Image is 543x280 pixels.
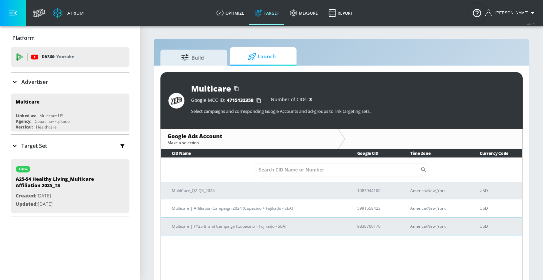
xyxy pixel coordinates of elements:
[35,119,70,124] div: Copacino+Fujikado
[53,8,84,18] a: Atrium
[172,205,341,212] p: Multicare | Affiliation Campaign 2024 (Copacino + Fujikado - SEA)
[271,97,312,104] div: Number of CIDs:
[493,11,528,15] span: login as: maria.guzman@zefr.com
[11,29,129,47] div: Platform
[39,113,63,119] div: Multicare US
[11,73,129,91] div: Advertiser
[161,129,338,149] div: Google Ads AccountMake a selection
[480,205,517,212] p: USD
[236,49,287,65] span: Launch
[249,1,285,25] a: Target
[11,94,129,132] div: MulticareLinked as:Multicare USAgency:Copacino+FujikadoVertical:Healthcare
[254,163,420,176] input: Search CID Name or Number
[410,223,464,230] p: America/New_York
[172,223,341,230] p: Multicare | FY25 Brand Campaign (Copacino + Fujikado - SEA)
[16,113,36,119] div: Linked as:
[167,50,218,66] span: Build
[16,200,109,208] p: [DATE]
[191,97,264,104] div: Google MCC ID:
[19,167,28,171] div: active
[347,149,400,157] th: Google CID
[480,187,517,194] p: USD
[161,149,347,157] th: CID Name
[357,205,394,212] p: 5991558423
[469,149,522,157] th: Currency Code
[172,187,341,194] p: MultiCare_Q2-Q3_2024
[11,159,129,213] div: activeA25-54 Healthy Living_Multicare Affiliation 2025_TSCreated:[DATE]Updated:[DATE]
[65,10,84,16] div: Atrium
[191,83,231,94] div: Multicare
[485,9,536,17] button: [PERSON_NAME]
[357,223,394,230] p: 9838700170
[211,1,249,25] a: optimize
[167,133,331,140] div: Google Ads Account
[16,119,31,124] div: Agency:
[16,124,33,130] div: Vertical:
[16,99,40,105] div: Multicare
[254,163,429,176] div: Search CID Name or Number
[468,3,486,22] button: Open Resource Center
[12,34,35,42] p: Platform
[42,53,74,61] p: DV360:
[21,142,47,149] p: Target Set
[285,1,323,25] a: measure
[357,187,394,194] p: 1083944100
[56,53,74,60] p: Youtube
[36,124,57,130] div: Healthcare
[480,223,517,230] p: USD
[16,192,36,199] span: Created:
[11,135,129,157] div: Target Set
[191,108,515,114] p: Select campaigns and corresponding Google Accounts and ad-groups to link targeting sets.
[410,205,464,212] p: America/New_York
[11,47,129,67] div: DV360: Youtube
[309,96,312,103] span: 3
[16,176,109,192] div: A25-54 Healthy Living_Multicare Affiliation 2025_TS
[227,97,253,103] span: 4715132358
[527,22,536,26] span: v 4.32.0
[21,78,48,86] p: Advertiser
[167,140,331,145] div: Make a selection
[323,1,358,25] a: Report
[410,187,464,194] p: America/New_York
[400,149,469,157] th: Time Zone
[16,201,38,207] span: Updated:
[16,192,109,200] p: [DATE]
